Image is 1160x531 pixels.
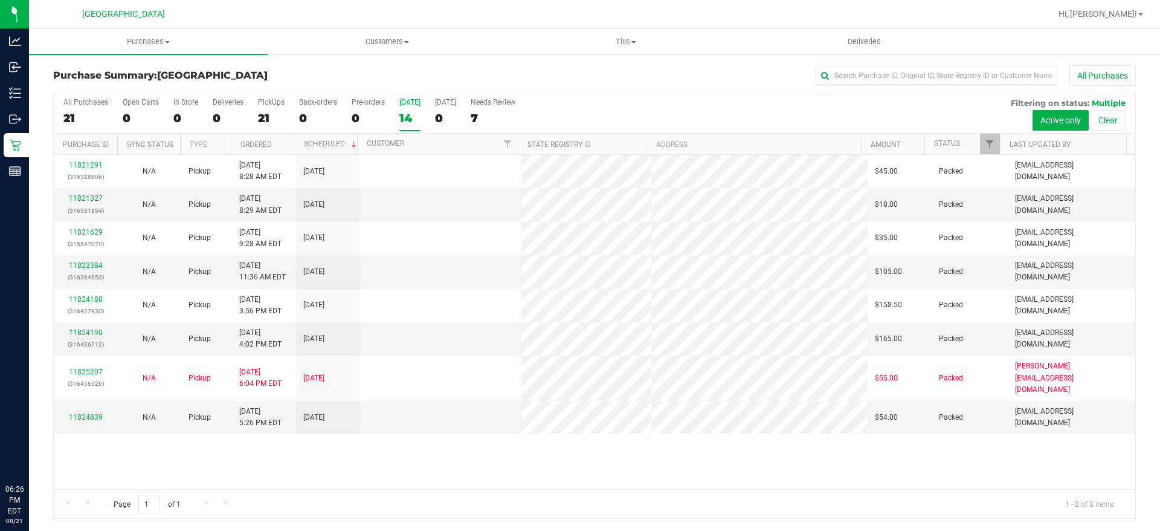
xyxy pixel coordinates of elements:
a: 11821629 [69,228,103,236]
span: Customers [268,36,506,47]
span: [EMAIL_ADDRESS][DOMAIN_NAME] [1015,227,1128,250]
span: [DATE] [303,266,324,278]
button: N/A [143,232,156,244]
span: Not Applicable [143,413,156,422]
th: Address [646,134,861,155]
span: Packed [939,299,963,311]
div: In Store [173,98,198,106]
span: [DATE] 8:28 AM EDT [239,160,282,183]
span: $35.00 [875,232,898,244]
a: Type [190,140,207,149]
button: N/A [143,266,156,278]
span: [DATE] [303,299,324,311]
span: [DATE] 11:36 AM EDT [239,260,286,283]
div: [DATE] [399,98,420,106]
span: Not Applicable [143,233,156,242]
inline-svg: Inbound [9,61,21,73]
span: [EMAIL_ADDRESS][DOMAIN_NAME] [1015,193,1128,216]
div: 21 [258,111,285,125]
a: Customers [268,29,506,54]
span: Pickup [188,232,211,244]
span: $165.00 [875,333,902,345]
span: [DATE] 3:56 PM EDT [239,294,282,317]
span: [DATE] [303,166,324,177]
span: [EMAIL_ADDRESS][DOMAIN_NAME] [1015,406,1128,429]
div: 0 [435,111,456,125]
button: N/A [143,166,156,177]
span: Not Applicable [143,334,156,343]
span: Packed [939,412,963,423]
p: 06:26 PM EDT [5,484,24,516]
span: [DATE] [303,412,324,423]
button: N/A [143,199,156,210]
span: [DATE] [303,232,324,244]
button: N/A [143,373,156,384]
span: [DATE] [303,373,324,384]
div: Back-orders [299,98,337,106]
span: Packed [939,199,963,210]
a: Filter [980,134,1000,154]
input: 1 [138,495,160,513]
div: Pre-orders [352,98,385,106]
p: (316426712) [61,339,110,350]
span: [DATE] [303,199,324,210]
span: Deliveries [831,36,897,47]
a: Purchase ID [63,140,109,149]
span: Pickup [188,199,211,210]
span: [PERSON_NAME][EMAIL_ADDRESS][DOMAIN_NAME] [1015,360,1128,396]
a: 11822384 [69,261,103,270]
a: 11821327 [69,194,103,203]
span: [GEOGRAPHIC_DATA] [157,70,268,81]
span: [DATE] 9:28 AM EDT [239,227,282,250]
div: 0 [173,111,198,125]
span: $54.00 [875,412,898,423]
a: 11824188 [69,295,103,304]
p: (316364653) [61,272,110,283]
span: Pickup [188,299,211,311]
div: 0 [352,111,385,125]
a: Last Updated By [1010,140,1071,149]
div: 0 [213,111,243,125]
span: [EMAIL_ADDRESS][DOMAIN_NAME] [1015,160,1128,183]
span: [DATE] 6:04 PM EDT [239,366,282,389]
inline-svg: Outbound [9,113,21,125]
span: [GEOGRAPHIC_DATA] [82,9,165,19]
a: Customer [367,139,404,148]
a: 11821291 [69,161,103,169]
span: Not Applicable [143,374,156,382]
span: Multiple [1092,98,1126,108]
div: 0 [299,111,337,125]
p: 08/21 [5,516,24,526]
span: Filtering on status: [1011,98,1089,108]
a: Tills [506,29,745,54]
span: $18.00 [875,199,898,210]
span: 1 - 8 of 8 items [1055,495,1123,513]
a: Scheduled [304,140,359,148]
input: Search Purchase ID, Original ID, State Registry ID or Customer Name... [816,67,1057,85]
a: Deliveries [745,29,984,54]
span: $105.00 [875,266,902,278]
inline-svg: Inventory [9,87,21,99]
div: 7 [471,111,515,125]
div: [DATE] [435,98,456,106]
span: Pickup [188,166,211,177]
span: Page of 1 [103,495,190,513]
span: $55.00 [875,373,898,384]
p: (316331854) [61,205,110,217]
h3: Purchase Summary: [53,70,414,81]
a: 11824839 [69,413,103,422]
span: [DATE] 4:02 PM EDT [239,327,282,350]
div: All Purchases [63,98,108,106]
button: Clear [1091,110,1126,131]
span: [DATE] 5:26 PM EDT [239,406,282,429]
a: 11824190 [69,328,103,337]
a: Sync Status [127,140,173,149]
button: N/A [143,412,156,423]
div: 14 [399,111,420,125]
inline-svg: Analytics [9,35,21,47]
p: (315547070) [61,238,110,250]
a: Amount [871,140,901,149]
button: All Purchases [1069,65,1136,86]
span: $45.00 [875,166,898,177]
a: Purchases [29,29,268,54]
